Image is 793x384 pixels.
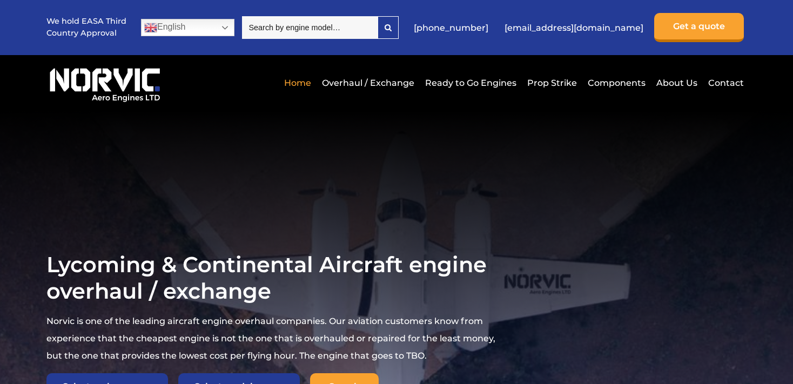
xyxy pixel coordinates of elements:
p: We hold EASA Third Country Approval [46,16,127,39]
a: About Us [654,70,700,96]
a: [EMAIL_ADDRESS][DOMAIN_NAME] [499,15,649,41]
a: Home [281,70,314,96]
img: Norvic Aero Engines logo [46,63,163,103]
a: Overhaul / Exchange [319,70,417,96]
a: [PHONE_NUMBER] [408,15,494,41]
a: Get a quote [654,13,744,42]
input: Search by engine model… [242,16,378,39]
a: Components [585,70,648,96]
p: Norvic is one of the leading aircraft engine overhaul companies. Our aviation customers know from... [46,313,501,365]
a: English [141,19,234,36]
a: Ready to Go Engines [422,70,519,96]
a: Contact [705,70,744,96]
img: en [144,21,157,34]
a: Prop Strike [525,70,580,96]
h1: Lycoming & Continental Aircraft engine overhaul / exchange [46,251,501,304]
